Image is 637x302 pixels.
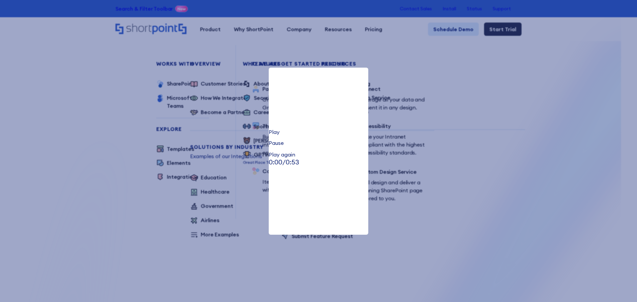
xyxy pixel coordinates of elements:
[269,152,368,157] div: Play again
[269,158,282,166] span: 0:00
[286,158,299,166] span: 0:53
[269,68,368,117] video: Your browser does not support the video tag.
[269,157,368,167] p: /
[269,140,368,146] div: Pause
[269,129,368,135] div: Play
